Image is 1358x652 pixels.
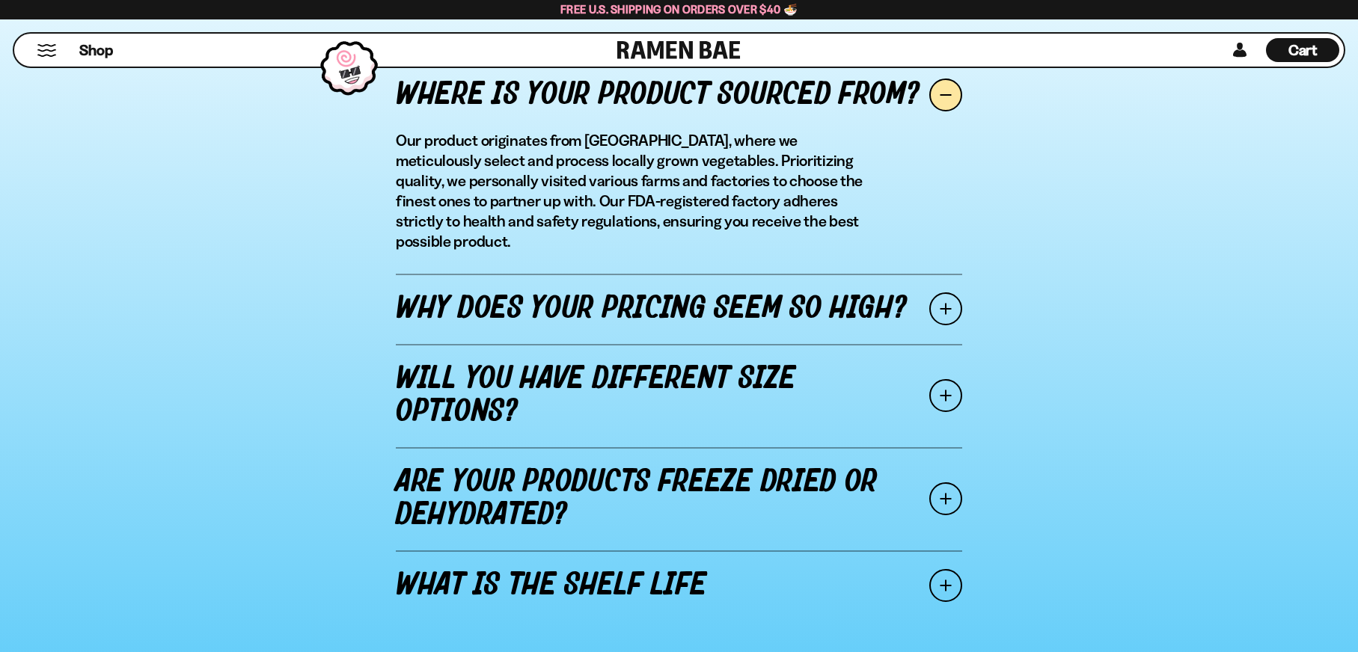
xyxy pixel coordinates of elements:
p: Our product originates from [GEOGRAPHIC_DATA], where we meticulously select and process locally g... [396,130,877,251]
button: Mobile Menu Trigger [37,44,57,57]
span: Shop [79,40,113,61]
a: Why does your pricing seem so high? [396,274,962,344]
a: Shop [79,38,113,62]
span: Cart [1288,41,1318,59]
a: Will you have different size options? [396,344,962,447]
a: What is the shelf life [396,550,962,621]
a: Where is your product sourced from? [396,60,962,130]
a: Cart [1266,34,1339,67]
a: Are your products freeze dried or dehydrated? [396,447,962,550]
span: Free U.S. Shipping on Orders over $40 🍜 [560,2,798,16]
